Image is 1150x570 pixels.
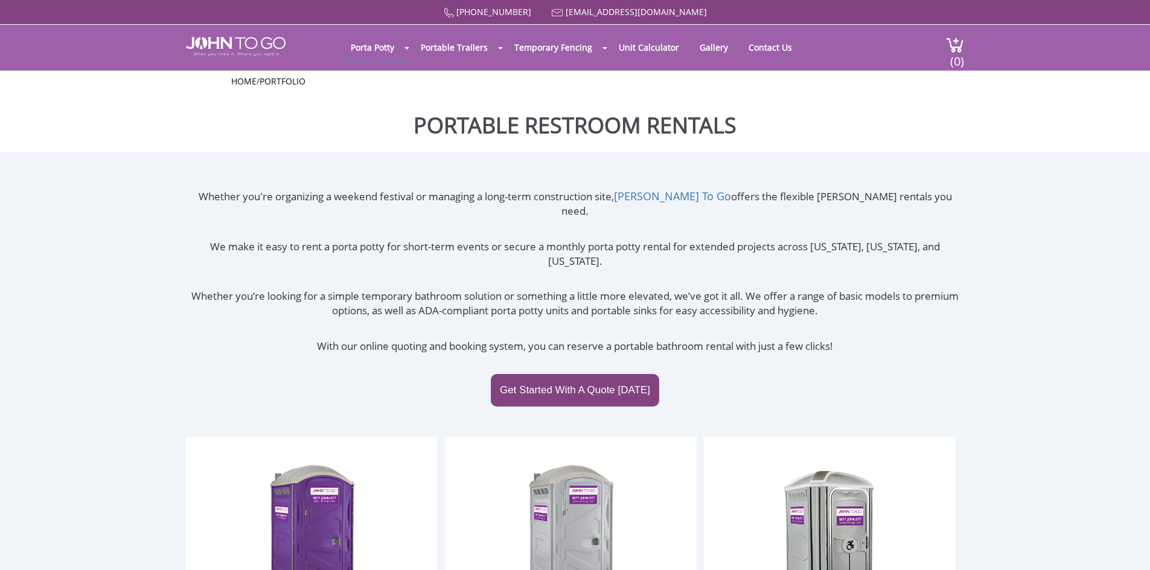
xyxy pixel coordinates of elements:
[444,8,454,18] img: Call
[231,75,919,87] ul: /
[186,289,964,318] p: Whether you’re looking for a simple temporary bathroom solution or something a little more elevat...
[260,75,305,87] a: Portfolio
[186,239,964,269] p: We make it easy to rent a porta potty for short-term events or secure a monthly porta potty renta...
[610,36,688,59] a: Unit Calculator
[614,189,731,203] a: [PERSON_NAME] To Go
[552,9,563,17] img: Mail
[740,36,801,59] a: Contact Us
[412,36,497,59] a: Portable Trailers
[491,374,659,407] a: Get Started With A Quote [DATE]
[691,36,737,59] a: Gallery
[566,6,707,17] a: [EMAIL_ADDRESS][DOMAIN_NAME]
[505,36,601,59] a: Temporary Fencing
[950,43,964,69] span: (0)
[186,339,964,353] p: With our online quoting and booking system, you can reserve a portable bathroom rental with just ...
[946,37,964,53] img: cart a
[1102,522,1150,570] button: Live Chat
[186,189,964,219] p: Whether you're organizing a weekend festival or managing a long-term construction site, offers th...
[456,6,531,17] a: [PHONE_NUMBER]
[231,75,257,87] a: Home
[342,36,403,59] a: Porta Potty
[186,37,286,56] img: JOHN to go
